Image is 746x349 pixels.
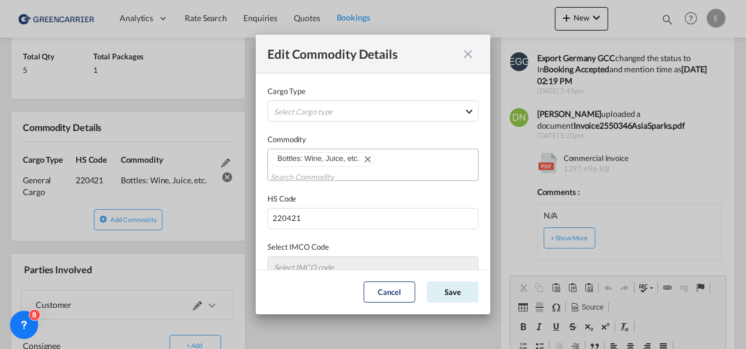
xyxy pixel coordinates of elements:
[267,193,479,204] div: HS Code
[364,281,415,303] button: Cancel
[277,153,362,165] div: Bottles: Wine, Juice, etc.. Press delete to remove this chip.
[461,47,475,61] md-icon: icon-close fg-AAA8AD cursor
[270,168,381,187] input: Search Commodity
[274,263,333,272] div: Select IMCO code
[277,154,360,163] span: Bottles: Wine, Juice, etc.
[267,133,479,145] div: Commodity
[267,46,457,61] div: Edit Commodity Details
[427,281,479,303] button: Save
[267,149,479,181] md-chips-wrap: Chips container. Use arrow keys to select chips.
[267,100,479,122] md-select: Select Cargo type
[267,241,479,253] div: Select IMCO Code
[256,35,490,314] md-dialog: Cargo Type Select ...
[12,12,204,24] body: Editor, editor2
[267,256,479,277] md-input-container: Select IMCO Code: Select IMCO code
[357,153,375,165] button: Remove Bottles: Wine, Juice, etc.
[267,85,479,97] div: Cargo Type
[267,208,479,229] input: Enter HS Code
